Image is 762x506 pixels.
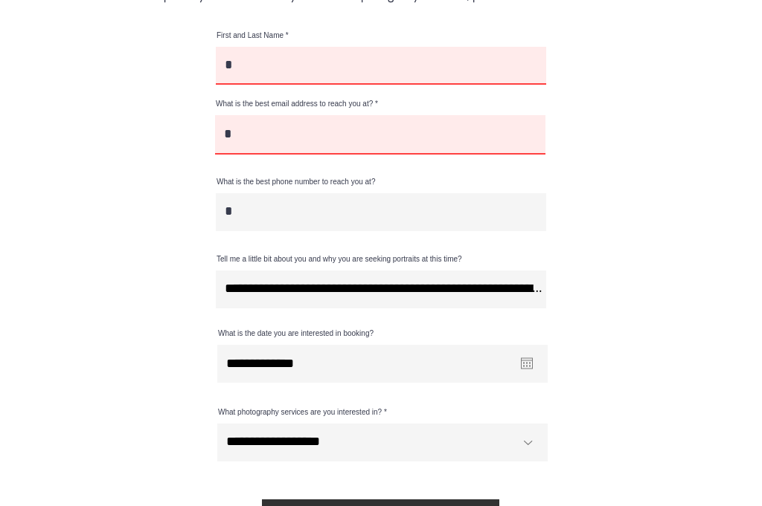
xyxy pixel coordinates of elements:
[217,409,548,416] label: What photography services are you interested in?
[215,100,545,108] label: What is the best email address to reach you at?
[217,330,548,337] label: What is the date you are interested in booking?
[521,357,533,369] button: Open calendar
[216,256,546,263] label: Tell me a little bit about you and why you are seeking portraits at this time?
[216,178,546,186] label: What is the best phone number to reach you at?
[692,436,762,506] iframe: Wix Chat
[216,32,546,39] label: First and Last Name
